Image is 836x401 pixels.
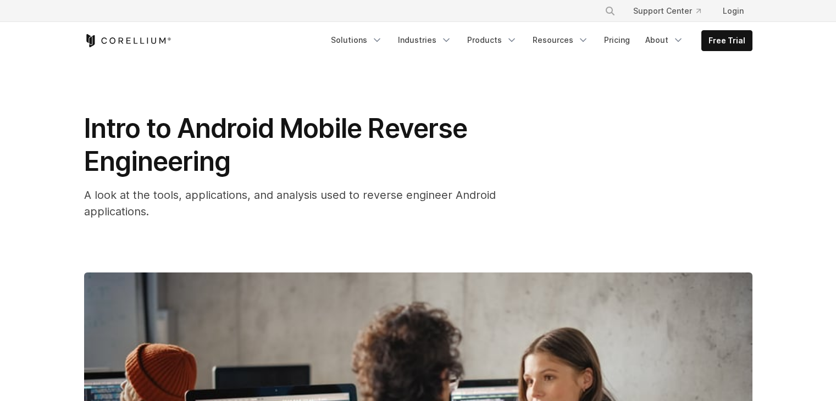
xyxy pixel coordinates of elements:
a: Industries [391,30,458,50]
a: About [639,30,690,50]
a: Support Center [624,1,710,21]
a: Solutions [324,30,389,50]
a: Login [714,1,752,21]
span: Intro to Android Mobile Reverse Engineering [84,112,467,177]
div: Navigation Menu [591,1,752,21]
a: Free Trial [702,31,752,51]
a: Corellium Home [84,34,171,47]
span: A look at the tools, applications, and analysis used to reverse engineer Android applications. [84,188,496,218]
a: Resources [526,30,595,50]
a: Products [461,30,524,50]
a: Pricing [597,30,636,50]
div: Navigation Menu [324,30,752,51]
button: Search [600,1,620,21]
